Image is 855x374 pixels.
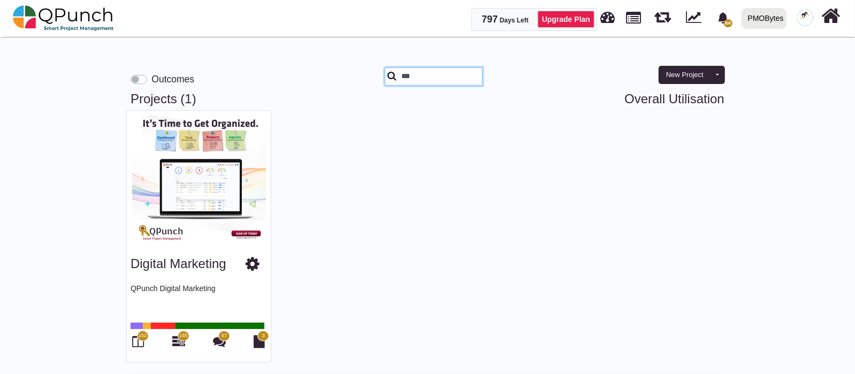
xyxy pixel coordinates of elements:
[624,91,724,107] a: Overall Utilisation
[500,17,529,24] span: Days Left
[254,335,265,348] i: Document Library
[13,2,114,34] img: qpunch-sp.fa6292f.png
[222,332,227,340] span: 67
[131,256,226,271] a: Digital Marketing
[482,14,498,25] span: 797
[737,1,791,36] a: PMOBytes
[172,339,185,348] a: 155
[681,1,711,36] div: Dynamic Report
[724,19,732,27] span: 64
[797,10,813,26] img: avatar
[627,7,642,24] span: Projects
[131,283,267,315] p: QPunch Digital Marketing
[133,335,144,348] i: Board
[131,91,724,107] h3: Projects (1)
[748,9,784,28] div: PMOBytes
[714,8,732,27] div: Notification
[797,10,813,26] span: Aamir Pmobytes
[179,332,187,340] span: 155
[262,332,265,340] span: 3
[659,66,711,84] button: New Project
[791,1,820,35] a: avatar
[538,11,594,28] a: Upgrade Plan
[131,256,226,272] h3: Digital Marketing
[601,6,615,22] span: Dashboard
[172,335,185,348] i: Gantt
[151,72,194,86] label: Outcomes
[654,5,671,23] span: Iteration
[711,1,737,34] a: bell fill64
[213,335,226,348] i: Punch Discussions
[717,12,729,24] svg: bell fill
[822,6,841,26] i: Home
[139,332,147,340] span: 152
